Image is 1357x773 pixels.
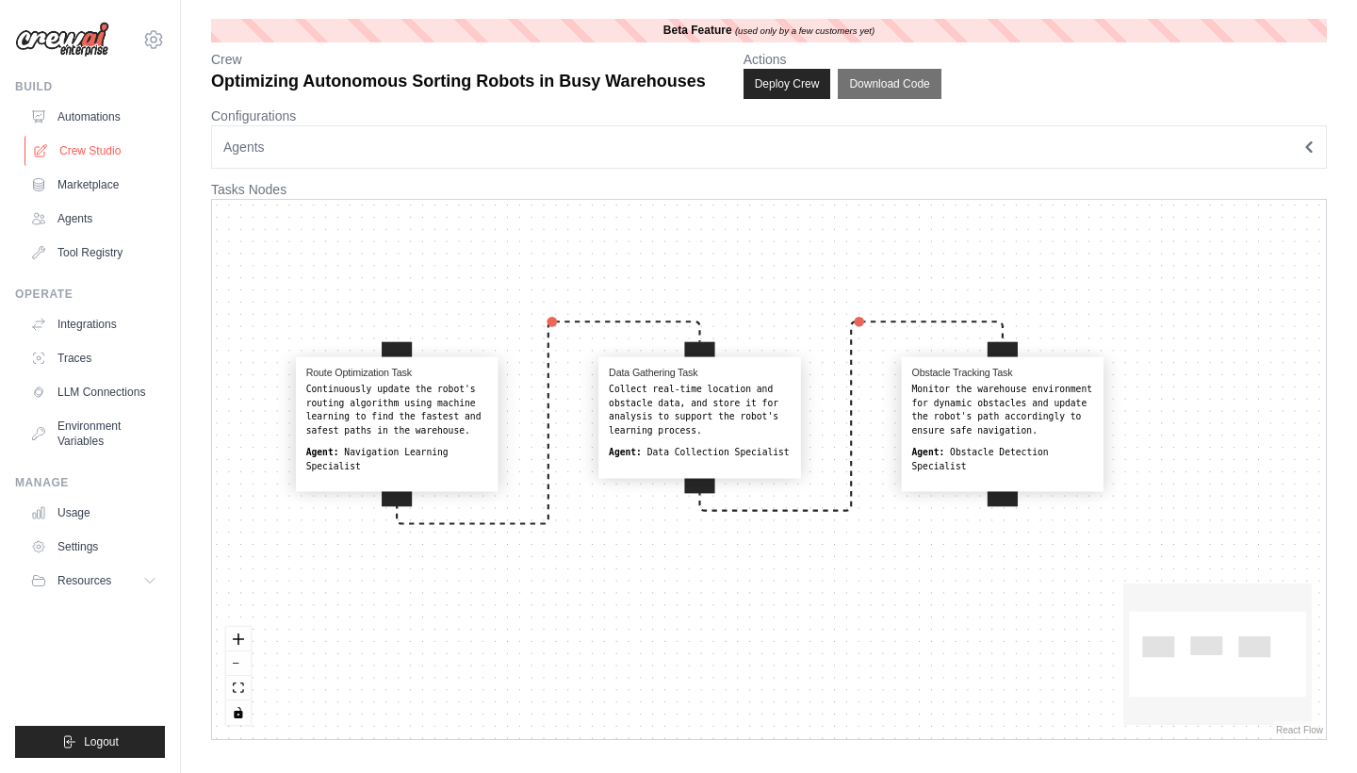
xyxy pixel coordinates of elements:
[23,170,165,200] a: Marketplace
[211,180,1327,199] p: Tasks Nodes
[911,446,1093,473] div: Obstacle Detection Specialist
[744,69,831,99] button: Deploy Crew
[397,317,699,524] g: Edge from route_optimization_task to data_gathering_task
[211,69,706,94] p: Optimizing Autonomous Sorting Robots in Busy Warehouses
[609,446,791,459] div: Data Collection Specialist
[838,69,940,99] button: Download Code
[15,79,165,94] div: Build
[609,367,791,379] h4: Data Gathering Task
[223,138,265,156] span: Agents
[911,447,944,457] b: Agent:
[15,475,165,490] div: Manage
[211,107,1327,125] p: Configurations
[23,377,165,407] a: LLM Connections
[296,357,498,491] div: Route Optimization TaskContinuously update the robot's routing algorithm using machine learning t...
[23,532,165,562] a: Settings
[211,50,706,69] p: Crew
[663,24,732,37] b: Beta Feature
[23,102,165,132] a: Automations
[226,700,251,725] button: toggle interactivity
[226,651,251,676] button: zoom out
[598,357,800,478] div: Data Gathering TaskCollect real-time location and obstacle data, and store it for analysis to sup...
[23,238,165,268] a: Tool Registry
[15,726,165,758] button: Logout
[306,367,488,379] h4: Route Optimization Task
[23,343,165,373] a: Traces
[226,627,251,725] div: React Flow controls
[306,384,488,438] div: Continuously update the robot's routing algorithm using machine learning to find the fastest and ...
[15,287,165,302] div: Operate
[226,627,251,651] button: zoom in
[911,367,1093,379] h4: Obstacle Tracking Task
[57,573,111,588] span: Resources
[23,309,165,339] a: Integrations
[23,204,165,234] a: Agents
[23,498,165,528] a: Usage
[211,125,1327,169] button: Agents
[15,22,109,58] img: Logo
[23,566,165,596] button: Resources
[735,25,875,36] i: (used only by a few customers yet)
[902,357,1104,491] div: Obstacle Tracking TaskMonitor the warehouse environment for dynamic obstacles and update the robo...
[306,447,339,457] b: Agent:
[84,734,119,749] span: Logout
[25,136,167,166] a: Crew Studio
[609,384,791,438] div: Collect real-time location and obstacle data, and store it for analysis to support the robot's le...
[226,676,251,700] button: fit view
[23,411,165,456] a: Environment Variables
[744,50,941,69] p: Actions
[911,384,1093,438] div: Monitor the warehouse environment for dynamic obstacles and update the robot's path accordingly t...
[700,317,1003,511] g: Edge from data_gathering_task to obstacle_tracking_task
[1263,683,1357,773] iframe: Chat Widget
[609,447,642,457] b: Agent:
[306,446,488,473] div: Navigation Learning Specialist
